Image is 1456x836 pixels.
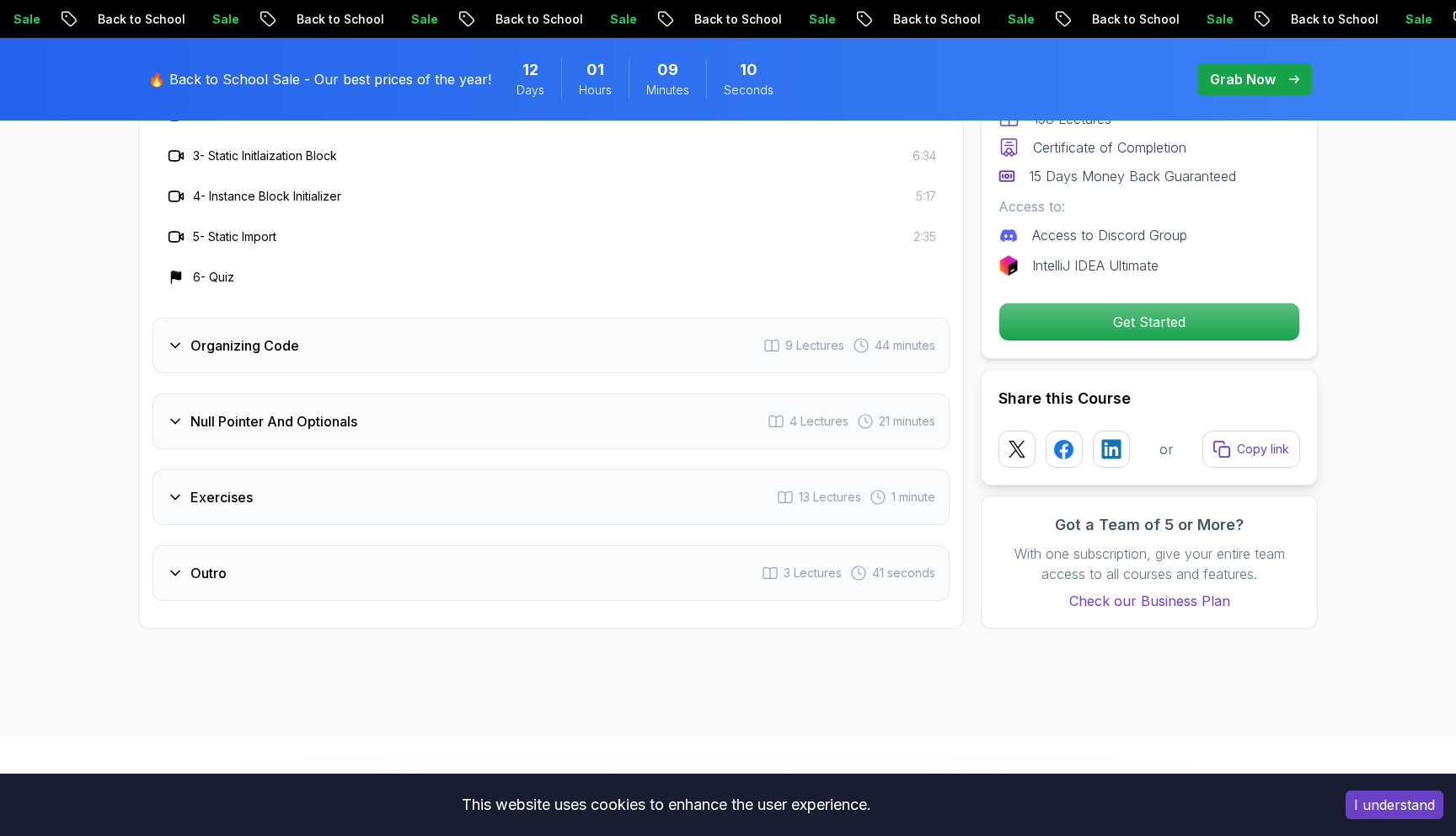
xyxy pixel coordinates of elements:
[393,11,447,28] p: Sale
[875,11,989,28] p: Back to School
[1202,431,1300,468] button: Copy link
[190,563,227,583] h3: Outro
[724,82,773,99] span: Seconds
[153,469,950,525] button: Exercises13 Lectures 1 minute
[586,58,604,82] span: 1 Hours
[190,335,299,356] h3: Organizing Code
[1033,137,1186,158] p: Certificate of Completion
[579,82,612,99] span: Hours
[875,337,935,354] span: 44 minutes
[1188,11,1242,28] p: Sale
[153,318,950,373] button: Organizing Code9 Lectures 44 minutes
[1032,255,1159,276] p: IntelliJ IDEA Ultimate
[879,413,935,430] span: 21 minutes
[278,11,393,28] p: Back to School
[13,786,1320,823] div: This website uses cookies to enhance the user experience.
[657,58,678,82] span: 9 Minutes
[790,413,848,430] span: 4 Lectures
[785,337,844,354] span: 9 Lectures
[1272,11,1387,28] p: Back to School
[784,565,842,581] span: 3 Lectures
[799,489,861,506] span: 13 Lectures
[916,188,936,205] span: 5:17
[998,303,1300,341] button: Get Started
[989,11,1043,28] p: Sale
[998,255,1019,276] img: jetbrains logo
[193,269,234,286] h3: 6 - Quiz
[477,11,591,28] p: Back to School
[913,147,936,164] span: 6:34
[913,228,936,245] span: 2:35
[998,544,1300,584] p: With one subscription, give your entire team access to all courses and features.
[998,591,1300,611] a: Check our Business Plan
[190,411,357,431] h3: Null Pointer And Optionals
[740,58,757,82] span: 10 Seconds
[1387,11,1441,28] p: Sale
[194,11,248,28] p: Sale
[1346,790,1443,819] button: Accept cookies
[153,545,950,601] button: Outro3 Lectures 41 seconds
[1032,225,1187,245] p: Access to Discord Group
[522,58,538,82] span: 12 Days
[1210,69,1276,89] p: Grab Now
[591,11,645,28] p: Sale
[1073,11,1188,28] p: Back to School
[872,565,935,581] span: 41 seconds
[790,11,844,28] p: Sale
[193,147,337,164] h3: 3 - Static Initlaization Block
[998,387,1300,410] h2: Share this Course
[891,489,935,506] span: 1 minute
[193,188,341,205] h3: 4 - Instance Block Initializer
[148,69,491,89] p: 🔥 Back to School Sale - Our best prices of the year!
[1029,166,1236,186] p: 15 Days Money Back Guaranteed
[517,82,544,99] span: Days
[193,228,276,245] h3: 5 - Static Import
[676,11,790,28] p: Back to School
[1159,439,1174,459] p: or
[998,196,1300,217] p: Access to:
[646,82,689,99] span: Minutes
[79,11,194,28] p: Back to School
[999,303,1299,340] p: Get Started
[998,513,1300,537] h3: Got a Team of 5 or More?
[1237,441,1289,458] p: Copy link
[190,487,253,507] h3: Exercises
[153,394,950,449] button: Null Pointer And Optionals4 Lectures 21 minutes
